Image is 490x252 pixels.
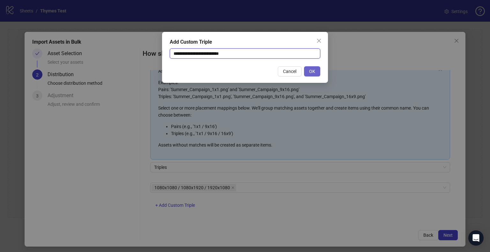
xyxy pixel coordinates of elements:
[316,38,322,43] span: close
[278,66,301,76] button: Cancel
[170,38,320,46] div: Add Custom Triple
[283,69,296,74] span: Cancel
[309,69,315,74] span: OK
[468,230,484,246] div: Open Intercom Messenger
[314,36,324,46] button: Close
[304,66,320,76] button: OK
